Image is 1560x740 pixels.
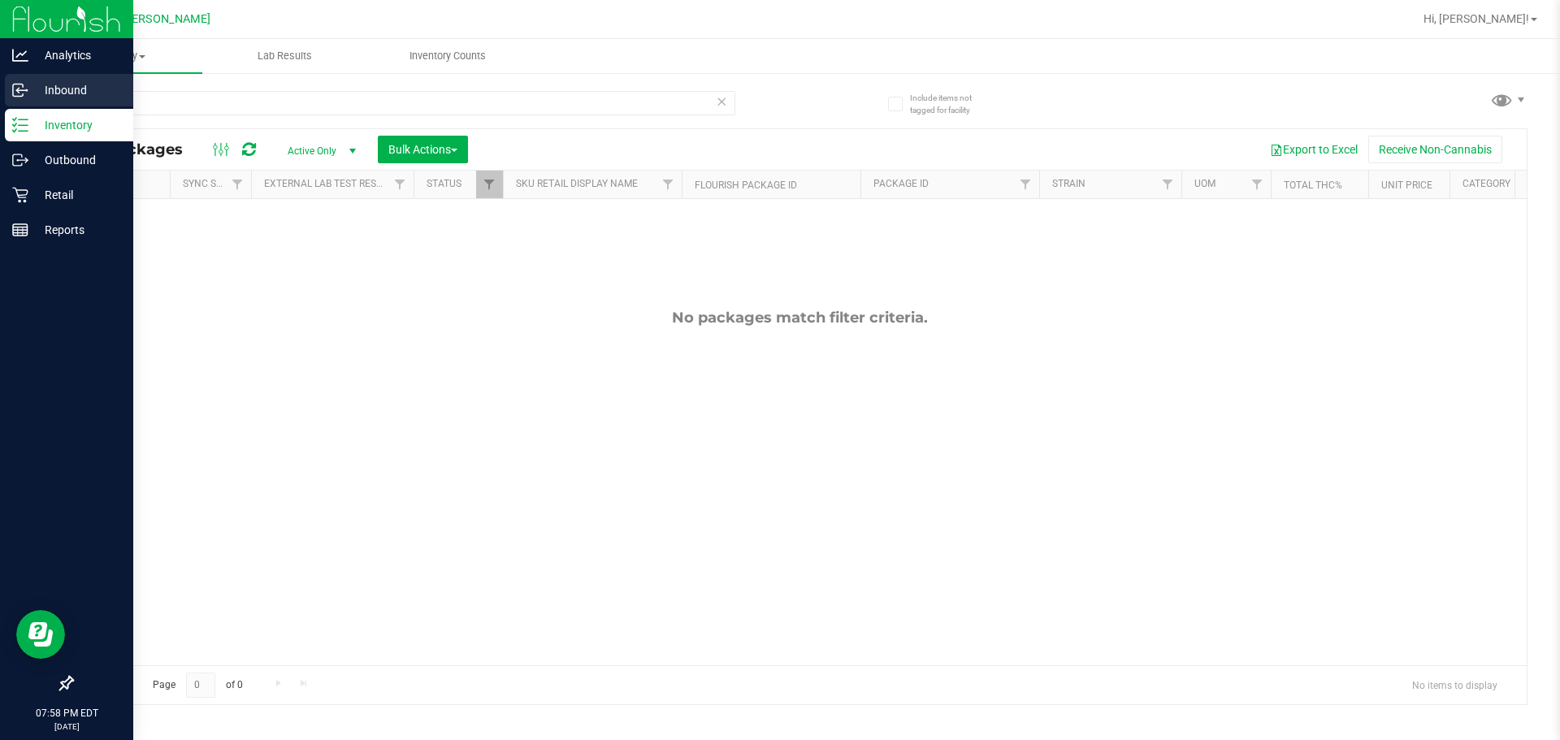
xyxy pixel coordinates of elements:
a: Filter [1244,171,1271,198]
a: SKU Retail Display Name [516,178,638,189]
a: Filter [476,171,503,198]
p: Retail [28,185,126,205]
span: Include items not tagged for facility [910,92,991,116]
span: Inventory Counts [388,49,508,63]
a: Category [1462,178,1510,189]
a: Inventory Counts [366,39,530,73]
a: UOM [1194,178,1215,189]
a: Filter [1155,171,1181,198]
inline-svg: Reports [12,222,28,238]
a: Strain [1052,178,1085,189]
inline-svg: Outbound [12,152,28,168]
inline-svg: Retail [12,187,28,203]
a: Filter [224,171,251,198]
p: [DATE] [7,721,126,733]
inline-svg: Analytics [12,47,28,63]
p: Inbound [28,80,126,100]
span: [PERSON_NAME] [121,12,210,26]
a: External Lab Test Result [264,178,392,189]
a: Status [427,178,461,189]
span: Clear [716,91,727,112]
a: Total THC% [1284,180,1342,191]
button: Receive Non-Cannabis [1368,136,1502,163]
div: No packages match filter criteria. [72,309,1527,327]
p: 07:58 PM EDT [7,706,126,721]
inline-svg: Inbound [12,82,28,98]
a: Package ID [873,178,929,189]
inline-svg: Inventory [12,117,28,133]
input: Search Package ID, Item Name, SKU, Lot or Part Number... [71,91,735,115]
a: Filter [655,171,682,198]
span: Lab Results [236,49,334,63]
span: Bulk Actions [388,143,457,156]
span: All Packages [84,141,199,158]
span: Page of 0 [139,673,256,698]
p: Outbound [28,150,126,170]
button: Bulk Actions [378,136,468,163]
span: Hi, [PERSON_NAME]! [1423,12,1529,25]
a: Filter [387,171,414,198]
a: Lab Results [202,39,366,73]
p: Analytics [28,45,126,65]
iframe: Resource center [16,610,65,659]
p: Reports [28,220,126,240]
button: Export to Excel [1259,136,1368,163]
p: Inventory [28,115,126,135]
a: Unit Price [1381,180,1432,191]
span: No items to display [1399,673,1510,697]
a: Filter [1012,171,1039,198]
a: Flourish Package ID [695,180,797,191]
a: Sync Status [183,178,245,189]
